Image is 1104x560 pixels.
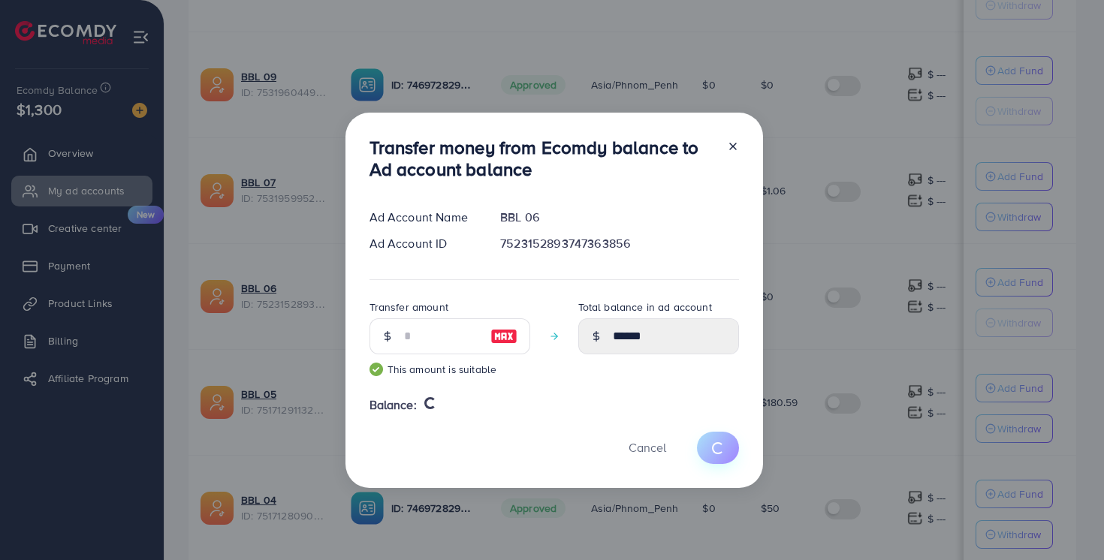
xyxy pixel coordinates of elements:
small: This amount is suitable [370,362,530,377]
span: Balance: [370,396,417,414]
span: Cancel [629,439,666,456]
label: Total balance in ad account [578,300,712,315]
div: BBL 06 [488,209,750,226]
h3: Transfer money from Ecomdy balance to Ad account balance [370,137,715,180]
label: Transfer amount [370,300,448,315]
iframe: Chat [1040,492,1093,549]
img: guide [370,363,383,376]
div: 7523152893747363856 [488,235,750,252]
div: Ad Account Name [357,209,489,226]
button: Cancel [610,432,685,464]
img: image [490,327,517,345]
div: Ad Account ID [357,235,489,252]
